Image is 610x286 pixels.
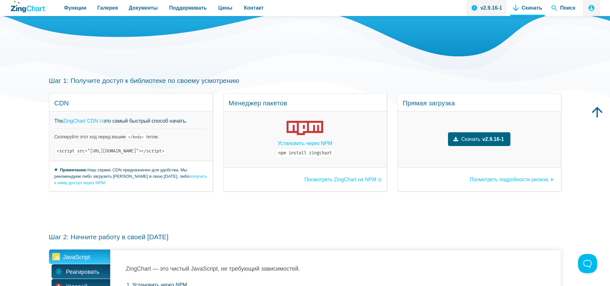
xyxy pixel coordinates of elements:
[97,5,118,11] font: Галерея
[126,266,300,272] font: ZingChart — это чистый JavaScript, не требующий зависимостей.
[482,136,504,142] font: v2.9.16-1
[470,174,556,182] a: Посмотреть подробности релиза
[126,134,146,140] code: </body>
[146,134,159,139] font: тегом:
[218,5,232,11] font: Цены
[304,177,376,182] font: Посмотреть ZingChart на NPM
[169,5,207,11] font: Поддерживать
[105,180,106,185] font: .
[470,177,548,182] font: Посмотреть подробности релиза
[276,148,334,158] code: npm install zingchart
[49,233,169,241] font: Шаг 2: Начните работу в своей [DATE]
[244,5,264,11] font: Контакт
[60,168,87,172] font: Примечание:
[54,134,126,139] font: Скопируйте этот код перед вашим
[63,118,98,124] font: ZingChart CDN
[103,118,187,124] font: это самый быстрый способ начать.
[403,99,455,107] font: Прямая загрузка
[448,132,510,146] a: Скачатьv2.9.16-1
[54,99,69,107] font: CDN
[129,5,158,11] font: Документы
[64,5,86,11] font: Функции
[54,147,167,155] code: <script src="[URL][DOMAIN_NAME]"></script>
[54,118,63,124] font: The
[11,1,47,12] a: Логотип ZingChart. Нажмите, чтобы вернуться на главную страницу.
[278,141,332,146] font: Установить через NPM
[304,177,381,182] a: Посмотреть ZingChart на NPM
[54,168,190,179] font: Наш сервис CDN предназначен для удобства. Мы рекомендуем либо загрузить [PERSON_NAME] в свою [DAT...
[578,254,597,273] iframe: Toggle Customer Support
[229,99,287,107] font: Менеджер пакетов
[278,139,332,148] a: Установить через NPM
[63,254,90,260] font: JavaScript
[66,269,99,275] font: Реагировать
[63,117,103,125] a: ZingChart CDN
[461,136,480,142] font: Скачать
